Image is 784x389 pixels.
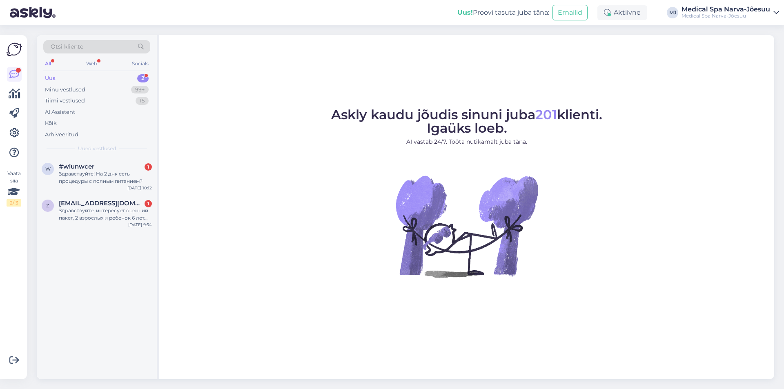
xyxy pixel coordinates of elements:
[552,5,588,20] button: Emailid
[59,200,144,207] span: zzen@list.ru
[45,166,51,172] span: w
[45,74,56,82] div: Uus
[682,13,770,19] div: Medical Spa Narva-Jõesuu
[667,7,678,18] div: MJ
[535,107,557,122] span: 201
[45,108,75,116] div: AI Assistent
[7,199,21,207] div: 2 / 3
[46,202,49,209] span: z
[682,6,779,19] a: Medical Spa Narva-JõesuuMedical Spa Narva-Jõesuu
[682,6,770,13] div: Medical Spa Narva-Jõesuu
[128,222,152,228] div: [DATE] 9:54
[59,163,94,170] span: #wiunwcer
[45,97,85,105] div: Tiimi vestlused
[45,86,85,94] div: Minu vestlused
[59,207,152,222] div: Здравствуйте, интересует осенний пакет, 2 взрослых и ребенок 6 лет. 22-24 октября, есть ли возмож...
[7,42,22,57] img: Askly Logo
[7,170,21,207] div: Vaata siia
[393,153,540,300] img: No Chat active
[127,185,152,191] div: [DATE] 10:12
[145,163,152,171] div: 1
[145,200,152,207] div: 1
[45,119,57,127] div: Kõik
[130,58,150,69] div: Socials
[457,9,473,16] b: Uus!
[45,131,78,139] div: Arhiveeritud
[131,86,149,94] div: 99+
[136,97,149,105] div: 15
[51,42,83,51] span: Otsi kliente
[457,8,549,18] div: Proovi tasuta juba täna:
[137,74,149,82] div: 2
[78,145,116,152] span: Uued vestlused
[331,138,602,146] p: AI vastab 24/7. Tööta nutikamalt juba täna.
[85,58,99,69] div: Web
[597,5,647,20] div: Aktiivne
[43,58,53,69] div: All
[59,170,152,185] div: Здравствуйте! На 2 дня есть процедуры с полным питанием?
[331,107,602,136] span: Askly kaudu jõudis sinuni juba klienti. Igaüks loeb.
